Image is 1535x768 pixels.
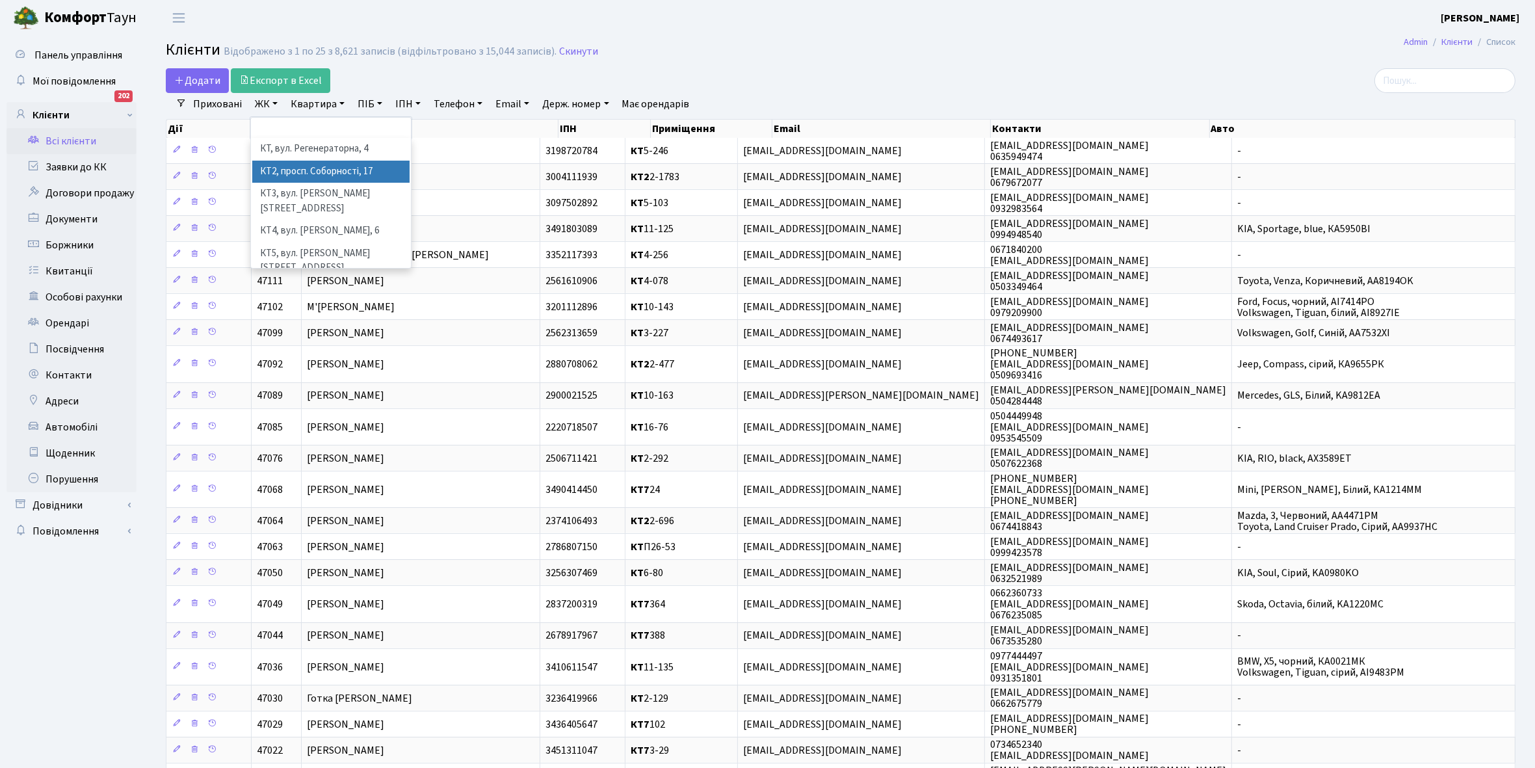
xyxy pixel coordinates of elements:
span: KIA, RIO, black, AX3589ET [1237,451,1352,466]
a: Admin [1404,35,1428,49]
b: КТ7 [631,597,649,611]
span: [PHONE_NUMBER] [EMAIL_ADDRESS][DOMAIN_NAME] 0509693416 [990,346,1149,382]
a: Квитанції [7,258,137,284]
div: 202 [114,90,133,102]
span: [PERSON_NAME] [307,629,384,643]
span: [EMAIL_ADDRESS][DOMAIN_NAME] 0632521989 [990,561,1149,586]
span: 47036 [257,660,283,674]
b: КТ2 [631,357,649,371]
span: 3436405647 [545,717,597,732]
span: [EMAIL_ADDRESS][DOMAIN_NAME] [PHONE_NUMBER] [990,711,1149,737]
span: [EMAIL_ADDRESS][DOMAIN_NAME] [743,451,902,466]
span: [PERSON_NAME] [307,743,384,758]
a: Клієнти [7,102,137,128]
span: [EMAIL_ADDRESS][DOMAIN_NAME] [743,274,902,288]
span: 11-135 [631,660,674,674]
a: Контакти [7,362,137,388]
a: Щоденник [7,440,137,466]
span: Volkswagen, Golf, Синій, AA7532XI [1237,326,1390,340]
span: Таун [44,7,137,29]
a: Email [490,93,534,115]
span: [EMAIL_ADDRESS][DOMAIN_NAME] [743,248,902,262]
span: 3097502892 [545,196,597,210]
span: 102 [631,717,665,732]
span: 47044 [257,629,283,643]
span: - [1237,144,1241,158]
span: 3236419966 [545,691,597,706]
th: Авто [1210,120,1516,138]
b: КТ2 [631,170,649,184]
span: 47022 [257,743,283,758]
b: КТ [631,274,644,288]
span: 47076 [257,451,283,466]
span: 6-80 [631,566,663,580]
span: 0977444497 [EMAIL_ADDRESS][DOMAIN_NAME] 0931351801 [990,649,1149,685]
span: 2900021525 [545,389,597,403]
a: Посвідчення [7,336,137,362]
li: КТ4, вул. [PERSON_NAME], 6 [252,220,410,243]
span: [EMAIL_ADDRESS][DOMAIN_NAME] [743,483,902,497]
span: - [1237,196,1241,210]
span: 47030 [257,691,283,706]
span: [PERSON_NAME] [307,451,384,466]
b: КТ [631,691,644,706]
th: Дії [166,120,252,138]
span: [EMAIL_ADDRESS][DOMAIN_NAME] 0507622368 [990,445,1149,471]
span: KIA, Soul, Сірий, KA0980KO [1237,566,1359,580]
img: logo.png [13,5,39,31]
span: 2-1783 [631,170,679,184]
span: 47111 [257,274,283,288]
span: Ford, Focus, чорний, АІ7414РО Volkswagen, Tiguan, білий, AI8927IE [1237,295,1400,320]
span: [PERSON_NAME] [307,483,384,497]
span: [PERSON_NAME] [307,357,384,371]
span: 47029 [257,717,283,732]
li: КТ, вул. Регенераторна, 4 [252,138,410,161]
b: КТ [631,196,644,210]
span: - [1237,717,1241,732]
span: 47089 [257,389,283,403]
span: 3491803089 [545,222,597,236]
span: [EMAIL_ADDRESS][DOMAIN_NAME] 0994948540 [990,217,1149,242]
span: [EMAIL_ADDRESS][DOMAIN_NAME] [743,629,902,643]
b: [PERSON_NAME] [1441,11,1519,25]
span: [PERSON_NAME] [307,326,384,340]
span: Mazda, 3, Червоний, AA4471PM Toyota, Land Cruiser Prado, Сірий, AA9937HC [1237,509,1437,534]
span: [EMAIL_ADDRESS][DOMAIN_NAME] [743,196,902,210]
span: [EMAIL_ADDRESS][DOMAIN_NAME] 0674418843 [990,509,1149,534]
a: Довідники [7,492,137,518]
span: 2374106493 [545,514,597,528]
a: ПІБ [352,93,387,115]
span: 0671840200 [EMAIL_ADDRESS][DOMAIN_NAME] [990,243,1149,268]
span: 3201112896 [545,300,597,314]
span: 388 [631,629,665,643]
span: 2678917967 [545,629,597,643]
b: КТ [631,300,644,314]
span: 5-246 [631,144,668,158]
span: 3490414450 [545,483,597,497]
span: [EMAIL_ADDRESS][DOMAIN_NAME] [743,420,902,434]
span: 24 [631,483,660,497]
li: КТ2, просп. Соборності, 17 [252,161,410,183]
span: 3256307469 [545,566,597,580]
a: Адреси [7,388,137,414]
span: 3-29 [631,743,669,758]
b: КТ [631,389,644,403]
span: [EMAIL_ADDRESS][DOMAIN_NAME] 0979209900 [990,295,1149,320]
a: Всі клієнти [7,128,137,154]
a: Скинути [559,46,598,58]
span: - [1237,420,1241,434]
button: Переключити навігацію [163,7,195,29]
span: 47085 [257,420,283,434]
nav: breadcrumb [1384,29,1535,56]
span: 3004111939 [545,170,597,184]
span: Toyota, Venza, Коричневий, AA8194OK [1237,274,1413,288]
span: Додати [174,73,220,88]
span: 2-129 [631,691,668,706]
b: КТ [631,420,644,434]
span: - [1237,691,1241,706]
span: 47068 [257,483,283,497]
span: [EMAIL_ADDRESS][DOMAIN_NAME] [743,222,902,236]
span: 2506711421 [545,451,597,466]
span: [EMAIL_ADDRESS][DOMAIN_NAME] [743,597,902,611]
span: [EMAIL_ADDRESS][DOMAIN_NAME] [743,743,902,758]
